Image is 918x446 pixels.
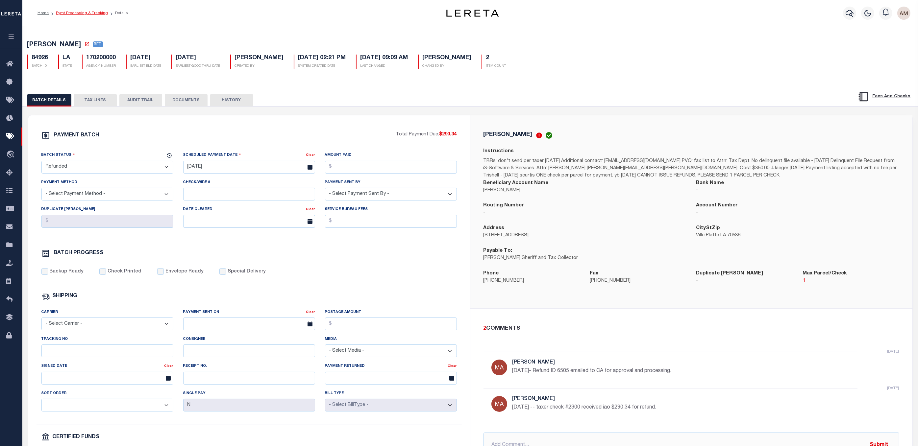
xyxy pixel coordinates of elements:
button: HISTORY [210,94,253,106]
p: [STREET_ADDRESS] [484,232,686,239]
p: - [696,209,899,217]
p: Ville Platte LA 70586 [696,232,899,239]
label: Batch Status [41,152,75,158]
h5: [DATE] [131,55,161,62]
div: COMMENTS [484,324,897,333]
a: Clear [306,208,315,211]
input: $ [325,215,457,228]
label: Sort Order [41,391,67,396]
p: CHANGED BY [423,64,472,69]
p: 1 [803,277,899,285]
img: Martin, April [491,360,507,375]
p: BATCH ID [32,64,48,69]
span: RFD [93,41,103,47]
label: Beneficiary Account Name [484,179,549,187]
label: Payment Sent By [325,180,360,185]
label: Routing Number [484,202,524,209]
label: Account Number [696,202,738,209]
label: Consignee [183,337,206,342]
a: Home [37,11,49,15]
label: Amount Paid [325,153,352,158]
h5: [PERSON_NAME] [484,132,533,138]
label: Bill Type [325,391,344,396]
label: Receipt No. [183,364,207,369]
label: Signed Date [41,364,67,369]
label: Service Bureau Fees [325,207,368,212]
label: Duplicate [PERSON_NAME] [41,207,95,212]
label: Special Delivery [228,268,266,275]
img: check-icon-green.svg [546,132,552,139]
label: Envelope Ready [165,268,204,275]
p: [PERSON_NAME] Sheriff and Tax Collector [484,255,686,262]
i: travel_explore [6,151,17,159]
label: Payable To: [484,247,512,255]
input: $ [41,215,173,228]
button: BATCH DETAILS [27,94,71,106]
h6: BATCH PROGRESS [54,250,104,256]
a: RFD [93,42,103,49]
p: - [696,277,793,285]
p: STATE [63,64,72,69]
label: Payment Method [41,180,78,185]
label: Payment Returned [325,364,365,369]
label: CityStZip [696,224,720,232]
h5: [DATE] 09:09 AM [360,55,408,62]
input: $ [325,161,457,174]
label: Duplicate [PERSON_NAME] [696,270,763,277]
p: [DATE] -- taxer check #2300 received iao $290.34 for refund. [512,404,710,411]
h5: [PERSON_NAME] [235,55,284,62]
a: Clear [448,364,457,368]
button: TAX LINES [74,94,117,106]
label: Tracking No [41,337,68,342]
h5: 170200000 [87,55,116,62]
h5: [PERSON_NAME] [512,360,710,366]
label: Instructions [484,148,514,155]
p: ITEM COUNT [486,64,506,69]
p: CREATED BY [235,64,284,69]
a: Clear [164,364,173,368]
h5: 2 [486,55,506,62]
h6: CERTIFIED FUNDS [53,434,100,440]
p: [DATE] [887,385,899,391]
h5: [DATE] 02:21 PM [298,55,346,62]
h5: [DATE] [176,55,220,62]
p: TBRs: don't send per taxer [DATE] Additional contact: [EMAIL_ADDRESS][DOMAIN_NAME] PVQ: fax list ... [484,158,899,179]
span: 2 [484,326,486,331]
p: [DATE] [887,349,899,355]
p: [DATE]- Refund ID 6505 emailed to CA for approval and processing. [512,367,710,375]
p: EARLIEST GOOD THRU DATE [176,64,220,69]
h5: 84926 [32,55,48,62]
label: Payment Sent On [183,310,219,315]
label: Check/Wire # [183,180,211,185]
label: Bank Name [696,179,724,187]
p: SYSTEM CREATED DATE [298,64,346,69]
h6: PAYMENT BATCH [54,133,99,138]
h6: SHIPPING [53,293,78,299]
img: Martin, April [491,396,507,412]
h5: [PERSON_NAME] [423,55,472,62]
button: DOCUMENTS [165,94,208,106]
button: Fees And Checks [855,90,913,104]
label: Phone [484,270,499,277]
span: [PERSON_NAME] [27,42,81,48]
label: Address [484,224,505,232]
label: Postage Amount [325,310,361,315]
label: Max Parcel/Check [803,270,847,277]
label: Date Cleared [183,207,213,212]
img: logo-dark.svg [446,10,499,17]
p: [PERSON_NAME] [484,187,686,194]
a: Clear [306,311,315,314]
h5: LA [63,55,72,62]
a: Clear [306,153,315,157]
span: $290.34 [439,132,457,137]
label: Single Pay [183,391,206,396]
p: - [696,187,899,194]
p: - [484,209,686,217]
label: Fax [590,270,598,277]
h5: [PERSON_NAME] [512,396,710,402]
label: Media [325,337,337,342]
p: EARLIEST ELD DATE [131,64,161,69]
li: Details [108,10,128,16]
label: Backup Ready [49,268,84,275]
label: Scheduled Payment Date [183,152,241,158]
